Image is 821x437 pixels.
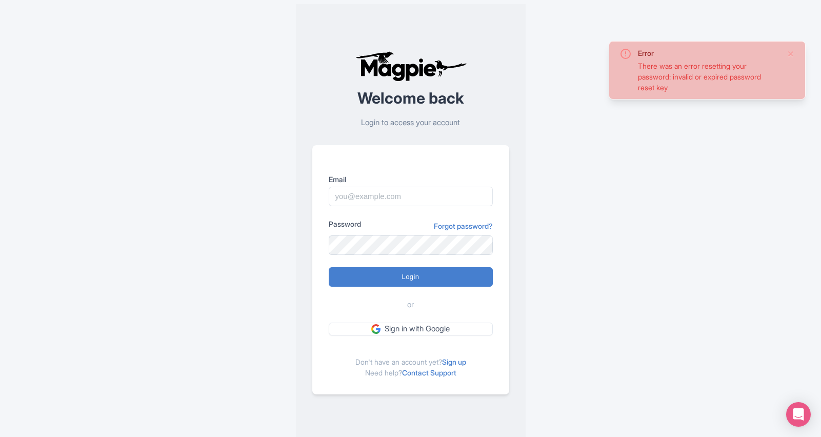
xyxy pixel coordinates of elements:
input: Login [329,267,493,287]
div: There was an error resetting your password: invalid or expired password reset key [638,61,778,93]
label: Email [329,174,493,185]
h2: Welcome back [312,90,509,107]
img: logo-ab69f6fb50320c5b225c76a69d11143b.png [353,51,468,82]
div: Open Intercom Messenger [786,402,811,427]
a: Sign in with Google [329,323,493,335]
label: Password [329,218,361,229]
img: google.svg [371,324,381,333]
a: Forgot password? [434,221,493,231]
a: Sign up [442,357,466,366]
input: you@example.com [329,187,493,206]
div: Error [638,48,778,58]
button: Close [787,48,795,60]
p: Login to access your account [312,117,509,129]
a: Contact Support [402,368,456,377]
div: Don't have an account yet? Need help? [329,348,493,378]
span: or [407,299,414,311]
